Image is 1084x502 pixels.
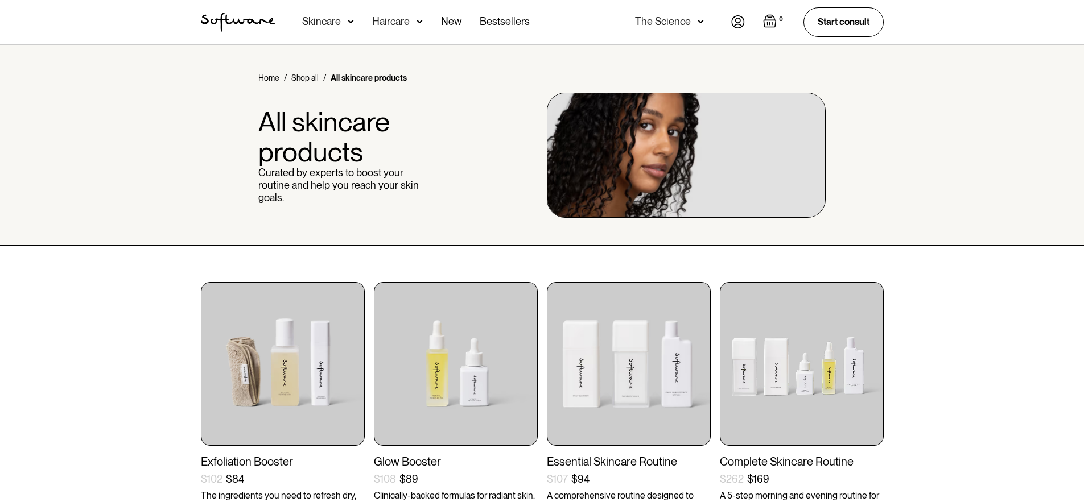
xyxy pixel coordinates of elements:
[763,14,785,30] a: Open cart
[302,16,341,27] div: Skincare
[777,14,785,24] div: 0
[201,455,365,468] div: Exfoliation Booster
[226,473,244,486] div: $84
[547,455,711,468] div: Essential Skincare Routine
[399,473,418,486] div: $89
[201,13,275,32] a: home
[348,16,354,27] img: arrow down
[258,167,422,204] p: Curated by experts to boost your routine and help you reach your skin goals.
[720,455,884,468] div: Complete Skincare Routine
[803,7,884,36] a: Start consult
[372,16,410,27] div: Haircare
[201,473,222,486] div: $102
[571,473,590,486] div: $94
[547,473,568,486] div: $107
[417,16,423,27] img: arrow down
[331,72,407,84] div: All skincare products
[698,16,704,27] img: arrow down
[291,72,319,84] a: Shop all
[374,490,538,501] p: Clinically-backed formulas for radiant skin.
[201,13,275,32] img: Software Logo
[284,72,287,84] div: /
[374,455,538,468] div: Glow Booster
[720,473,744,486] div: $262
[323,72,326,84] div: /
[747,473,769,486] div: $169
[258,107,422,167] h1: All skincare products
[635,16,691,27] div: The Science
[258,72,279,84] a: Home
[374,473,396,486] div: $108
